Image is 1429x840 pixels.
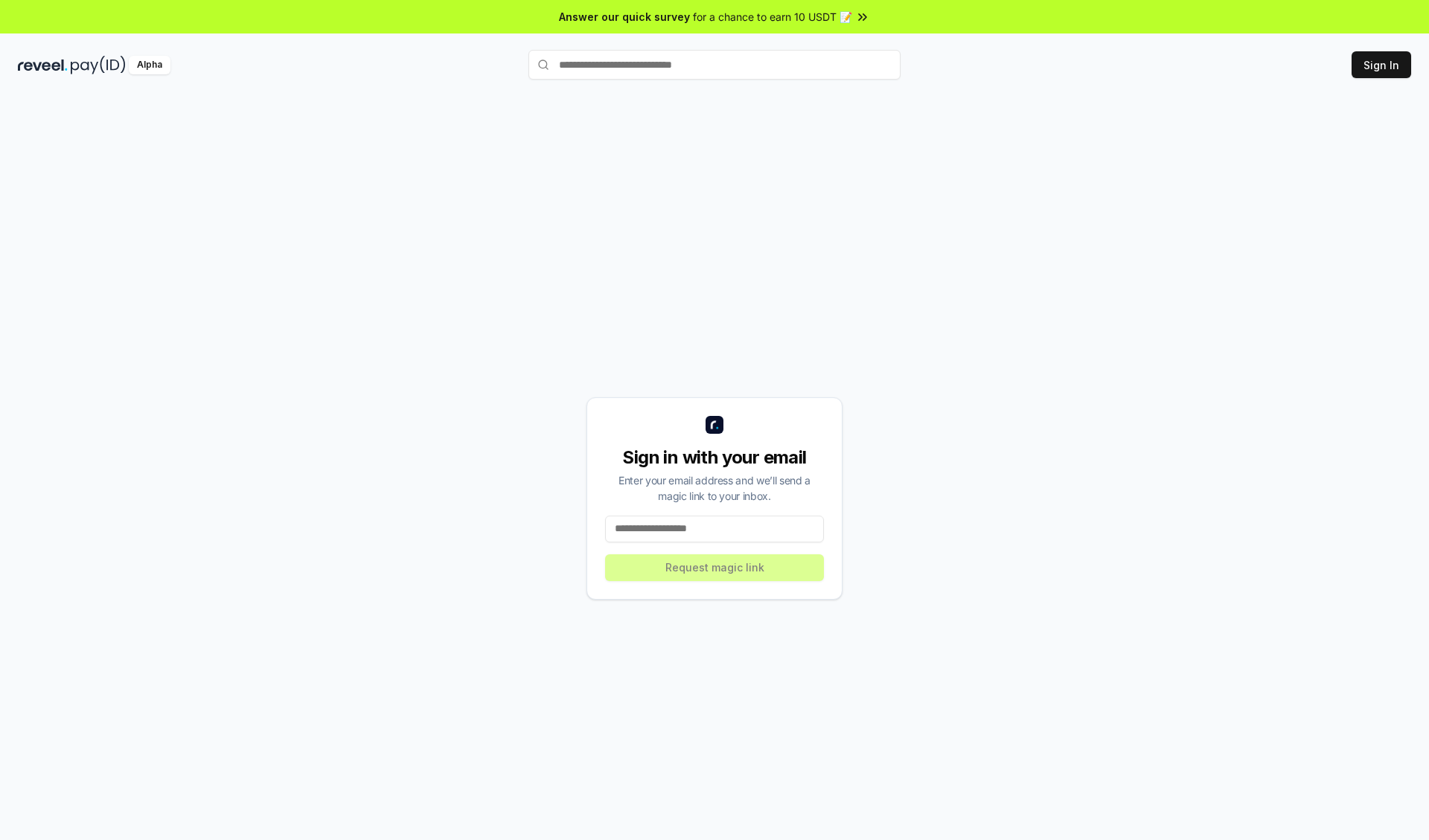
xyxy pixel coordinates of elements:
div: Enter your email address and we’ll send a magic link to your inbox. [605,472,824,504]
span: for a chance to earn 10 USDT 📝 [693,9,852,25]
img: pay_id [71,56,126,74]
div: Sign in with your email [605,446,824,469]
img: reveel_dark [18,56,68,74]
img: logo_small [706,416,723,434]
button: Sign In [1352,51,1411,78]
div: Alpha [129,56,170,74]
span: Answer our quick survey [559,9,690,25]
